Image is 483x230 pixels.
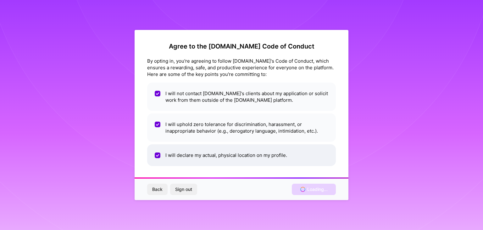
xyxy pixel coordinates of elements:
span: Sign out [175,186,192,193]
button: Sign out [170,184,197,195]
li: I will not contact [DOMAIN_NAME]'s clients about my application or solicit work from them outside... [147,83,336,111]
div: By opting in, you're agreeing to follow [DOMAIN_NAME]'s Code of Conduct, which ensures a rewardin... [147,58,336,78]
h2: Agree to the [DOMAIN_NAME] Code of Conduct [147,43,336,50]
li: I will uphold zero tolerance for discrimination, harassment, or inappropriate behavior (e.g., der... [147,113,336,142]
span: Back [152,186,163,193]
li: I will declare my actual, physical location on my profile. [147,144,336,166]
button: Back [147,184,168,195]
